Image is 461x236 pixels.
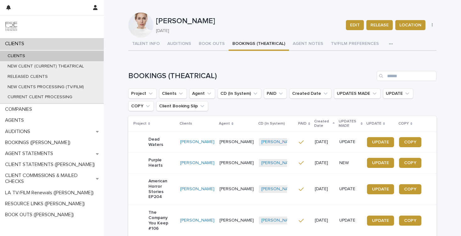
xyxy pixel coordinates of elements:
[128,153,436,174] tr: Purple Hearts[PERSON_NAME] [PERSON_NAME][PERSON_NAME] [DATE]NEWUPDATECOPY
[261,139,296,145] a: [PERSON_NAME]
[404,218,416,223] span: COPY
[367,184,394,194] a: UPDATE
[148,158,175,168] p: Purple Hearts
[3,53,30,59] p: CLIENTS
[350,22,360,28] span: EDIT
[164,38,195,51] button: AUDITIONS
[315,186,334,192] p: [DATE]
[372,140,389,144] span: UPDATE
[3,140,75,146] p: BOOKINGS ([PERSON_NAME])
[3,84,89,90] p: NEW CLIENTS PROCESSING (TV/FILM)
[367,158,394,168] a: UPDATE
[404,161,416,165] span: COPY
[404,187,416,191] span: COPY
[399,216,421,226] a: COPY
[148,137,175,147] p: Dead Waters
[180,120,192,127] p: Clients
[258,120,285,127] p: CD (In System)
[289,88,331,99] button: Created Date
[3,106,37,112] p: COMPANIES
[346,20,364,30] button: EDIT
[3,201,90,207] p: RESOURCE LINKS ([PERSON_NAME])
[339,186,362,192] p: UPDATE
[189,88,215,99] button: Agent
[156,17,341,26] p: [PERSON_NAME]
[5,20,18,33] img: 9JgRvJ3ETPGCJDhvPVA5
[339,218,362,223] p: UPDATE
[219,139,254,145] p: [PERSON_NAME]
[334,88,380,99] button: UPDATES MADE
[372,187,389,191] span: UPDATE
[180,186,214,192] a: [PERSON_NAME]
[3,94,77,100] p: CURRENT CLIENT PROCESSING
[404,140,416,144] span: COPY
[314,118,331,130] p: Created Date
[3,173,96,185] p: CLIENT COMMISSIONS & MAILED CHECKS
[327,38,383,51] button: TV/FILM PREFERENCES
[156,101,208,111] button: Client Booking Slip
[315,160,334,166] p: [DATE]
[3,151,58,157] p: AGENT STATEMENTS
[261,160,296,166] a: [PERSON_NAME]
[339,139,362,145] p: UPDATE
[148,179,175,200] p: American Horror Stories EP204
[128,72,374,81] h1: BOOKINGS (THEATRICAL)
[3,212,79,218] p: BOOK OUTS ([PERSON_NAME])
[3,74,53,79] p: RELEASED CLIENTS
[289,38,327,51] button: AGENT NOTES
[148,210,175,231] p: The Company You Keep #106
[159,88,187,99] button: Clients
[3,117,29,123] p: AGENTS
[372,161,389,165] span: UPDATE
[367,137,394,147] a: UPDATE
[398,120,409,127] p: COPY
[128,101,154,111] button: COPY
[219,120,230,127] p: Agent
[366,20,393,30] button: RELEASE
[399,22,421,28] span: LOCATION
[399,184,421,194] a: COPY
[383,88,413,99] button: UPDATE
[372,218,389,223] span: UPDATE
[3,162,100,168] p: CLIENT STATEMENTS ([PERSON_NAME])
[128,38,164,51] button: TALENT INFO
[128,131,436,153] tr: Dead Waters[PERSON_NAME] [PERSON_NAME][PERSON_NAME] [DATE]UPDATEUPDATECOPY
[339,118,359,130] p: UPDATES MADE
[261,186,296,192] a: [PERSON_NAME]
[3,129,35,135] p: AUDITIONS
[298,120,307,127] p: PAID
[395,20,425,30] button: LOCATION
[133,120,147,127] p: Project
[315,139,334,145] p: [DATE]
[370,22,389,28] span: RELEASE
[128,173,436,205] tr: American Horror Stories EP204[PERSON_NAME] [PERSON_NAME][PERSON_NAME] [DATE]UPDATEUPDATECOPY
[219,186,254,192] p: [PERSON_NAME]
[180,160,214,166] a: [PERSON_NAME]
[399,137,421,147] a: COPY
[3,64,89,69] p: NEW CLIENT (CURRENT) THEATRICAL
[3,41,29,47] p: CLIENTS
[156,28,338,34] p: [DATE]
[128,88,157,99] button: Project
[399,158,421,168] a: COPY
[367,216,394,226] a: UPDATE
[261,218,296,223] a: [PERSON_NAME]
[366,120,381,127] p: UPDATE
[195,38,229,51] button: BOOK OUTS
[377,71,436,81] input: Search
[315,218,334,223] p: [DATE]
[229,38,289,51] button: BOOKINGS (THEATRICAL)
[264,88,287,99] button: PAID
[339,160,362,166] p: NEW
[218,88,261,99] button: CD (In System)
[219,218,254,223] p: [PERSON_NAME]
[180,139,214,145] a: [PERSON_NAME]
[180,218,214,223] a: [PERSON_NAME]
[3,190,99,196] p: LA TV/FILM Renewals ([PERSON_NAME])
[219,160,254,166] p: [PERSON_NAME]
